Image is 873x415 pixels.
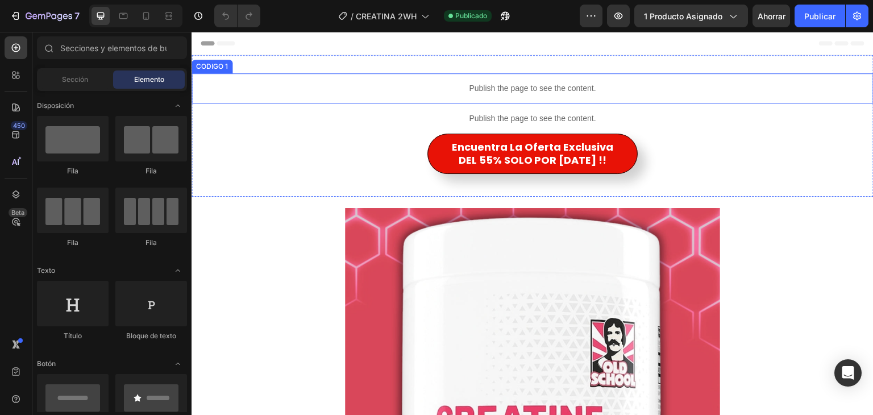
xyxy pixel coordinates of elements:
[13,122,25,130] font: 450
[37,36,187,59] input: Secciones y elementos de búsqueda
[455,11,487,20] font: Publicado
[260,109,422,135] p: encuentra la Oferta Exclusiva DEL 55% SOLO POR [DATE] !!
[134,75,164,84] font: Elemento
[74,10,80,22] font: 7
[758,11,785,21] font: Ahorrar
[64,331,82,340] font: Título
[634,5,748,27] button: 1 producto asignado
[169,97,187,115] span: Abrir palanca
[169,355,187,373] span: Abrir palanca
[753,5,790,27] button: Ahorrar
[62,75,88,84] font: Sección
[169,262,187,280] span: Abrir palanca
[236,102,446,142] a: encuentra la Oferta ExclusivaDEL 55% SOLO POR [DATE] !!
[644,11,722,21] font: 1 producto asignado
[804,11,835,21] font: Publicar
[145,167,157,175] font: Fila
[11,209,24,217] font: Beta
[356,11,417,21] font: CREATINA 2WH
[37,359,56,368] font: Botón
[67,167,78,175] font: Fila
[67,238,78,247] font: Fila
[795,5,845,27] button: Publicar
[37,266,55,275] font: Texto
[192,32,873,415] iframe: Área de diseño
[351,11,354,21] font: /
[5,5,85,27] button: 7
[145,238,157,247] font: Fila
[214,5,260,27] div: Deshacer/Rehacer
[834,359,862,387] div: Abrir Intercom Messenger
[37,101,74,110] font: Disposición
[126,331,176,340] font: Bloque de texto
